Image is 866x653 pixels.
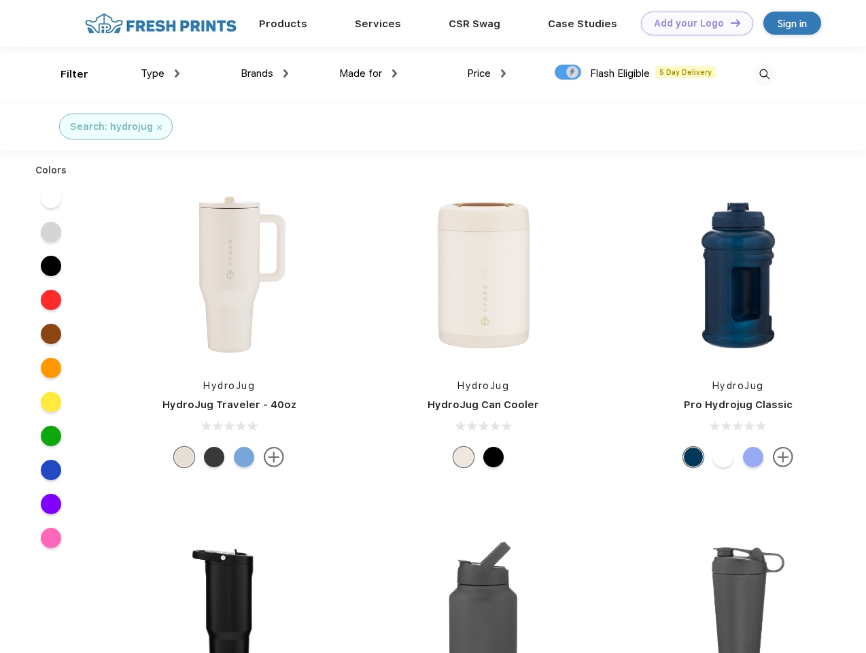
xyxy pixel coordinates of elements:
[713,447,733,467] div: White
[753,63,776,86] img: desktop_search.svg
[483,447,504,467] div: Black
[241,67,273,80] span: Brands
[712,380,764,391] a: HydroJug
[157,125,162,130] img: filter_cancel.svg
[162,399,296,411] a: HydroJug Traveler - 40oz
[70,120,153,134] div: Search: hydrojug
[175,69,179,78] img: dropdown.png
[778,16,807,31] div: Sign in
[501,69,506,78] img: dropdown.png
[81,12,241,35] img: fo%20logo%202.webp
[453,447,474,467] div: Cream
[392,69,397,78] img: dropdown.png
[60,67,88,82] div: Filter
[654,18,724,29] div: Add your Logo
[393,184,574,365] img: func=resize&h=266
[139,184,319,365] img: func=resize&h=266
[25,163,77,178] div: Colors
[174,447,194,467] div: Cream
[590,67,650,80] span: Flash Eligible
[428,399,539,411] a: HydroJug Can Cooler
[655,66,716,78] span: 5 Day Delivery
[467,67,491,80] span: Price
[763,12,821,35] a: Sign in
[731,19,740,27] img: DT
[773,447,793,467] img: more.svg
[204,447,224,467] div: Black
[264,447,284,467] img: more.svg
[283,69,288,78] img: dropdown.png
[743,447,763,467] div: Hyper Blue
[457,380,509,391] a: HydroJug
[683,447,704,467] div: Navy
[684,399,793,411] a: Pro Hydrojug Classic
[259,18,307,30] a: Products
[234,447,254,467] div: Riptide
[648,184,829,365] img: func=resize&h=266
[339,67,382,80] span: Made for
[203,380,255,391] a: HydroJug
[141,67,164,80] span: Type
